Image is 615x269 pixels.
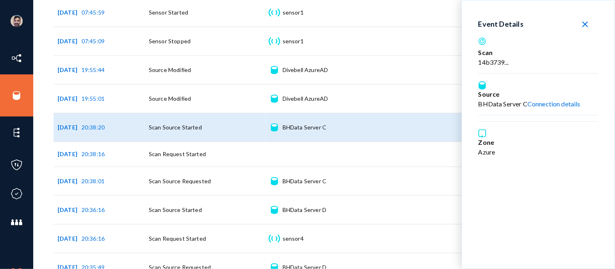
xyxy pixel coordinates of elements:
[11,52,23,64] img: icon-inventory.svg
[149,95,191,102] span: Source Modified
[268,37,281,45] img: icon-sensor.svg
[271,66,278,74] img: icon-source.svg
[81,150,105,157] span: 20:38:16
[11,216,23,229] img: icon-members.svg
[11,159,23,171] img: icon-policies.svg
[81,38,105,44] span: 07:45:09
[11,127,23,139] img: icon-elements.svg
[271,206,278,214] img: icon-source.svg
[149,235,206,242] span: Scan Request Started
[58,150,81,157] span: [DATE]
[81,235,105,242] span: 20:36:16
[58,178,81,184] span: [DATE]
[283,123,326,131] div: BHData Server C
[58,95,81,102] span: [DATE]
[283,66,328,74] div: Divebell AzureAD
[271,123,278,131] img: icon-source.svg
[271,177,278,185] img: icon-source.svg
[81,95,105,102] span: 19:55:01
[81,66,105,73] span: 19:55:44
[81,206,105,213] span: 20:36:16
[11,89,23,102] img: icon-sources.svg
[268,8,281,17] img: icon-sensor.svg
[283,235,304,243] div: sensor4
[58,66,81,73] span: [DATE]
[283,37,304,45] div: sensor1
[149,66,191,73] span: Source Modified
[268,235,281,243] img: icon-sensor.svg
[81,9,105,16] span: 07:45:59
[58,124,81,131] span: [DATE]
[58,38,81,44] span: [DATE]
[283,177,326,185] div: BHData Server C
[81,178,105,184] span: 20:38:01
[149,150,206,157] span: Scan Request Started
[58,235,81,242] span: [DATE]
[149,38,191,44] span: Sensor Stopped
[11,188,23,200] img: icon-compliance.svg
[58,9,81,16] span: [DATE]
[81,124,105,131] span: 20:38:20
[149,124,202,131] span: Scan Source Started
[283,206,326,214] div: BHData Server D
[283,95,328,103] div: Divebell AzureAD
[149,178,211,184] span: Scan Source Requested
[58,206,81,213] span: [DATE]
[271,95,278,103] img: icon-source.svg
[11,15,23,27] img: ACg8ocK1ZkZ6gbMmCU1AeqPIsBvrTWeY1xNXvgxNjkUXxjcqAiPEIvU=s96-c
[149,9,188,16] span: Sensor Started
[149,206,202,213] span: Scan Source Started
[283,8,304,17] div: sensor1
